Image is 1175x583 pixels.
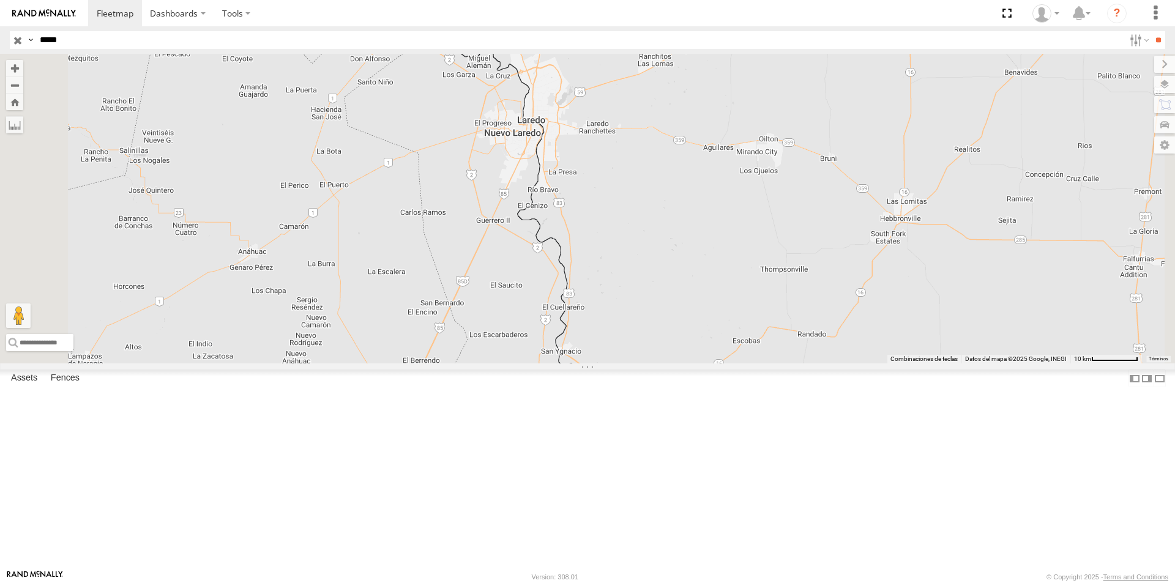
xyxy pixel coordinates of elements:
label: Assets [5,370,43,387]
label: Fences [45,370,86,387]
label: Search Filter Options [1125,31,1151,49]
button: Escala del mapa: 10 km por 73 píxeles [1070,355,1142,363]
button: Zoom in [6,60,23,76]
div: Jose Anaya [1028,4,1064,23]
label: Measure [6,116,23,133]
label: Dock Summary Table to the Left [1128,369,1141,387]
button: Arrastra al hombrecito al mapa para abrir Street View [6,303,31,328]
i: ? [1107,4,1127,23]
span: Datos del mapa ©2025 Google, INEGI [965,355,1067,362]
label: Hide Summary Table [1154,369,1166,387]
a: Términos (se abre en una nueva pestaña) [1149,356,1168,361]
button: Zoom Home [6,94,23,110]
label: Dock Summary Table to the Right [1141,369,1153,387]
div: Version: 308.01 [532,573,578,581]
div: © Copyright 2025 - [1046,573,1168,581]
label: Search Query [26,31,35,49]
span: 10 km [1074,355,1091,362]
button: Combinaciones de teclas [890,355,958,363]
label: Map Settings [1154,136,1175,154]
a: Visit our Website [7,571,63,583]
button: Zoom out [6,76,23,94]
a: Terms and Conditions [1103,573,1168,581]
img: rand-logo.svg [12,9,76,18]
